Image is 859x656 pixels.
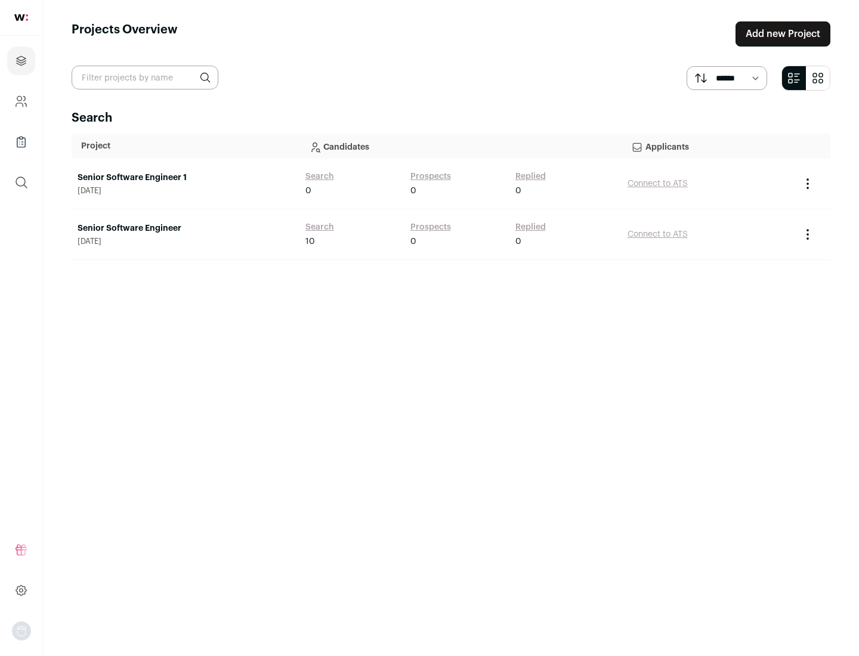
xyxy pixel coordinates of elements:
[801,177,815,191] button: Project Actions
[12,621,31,640] button: Open dropdown
[410,185,416,197] span: 0
[631,134,785,158] p: Applicants
[410,236,416,247] span: 0
[515,221,546,233] a: Replied
[78,222,293,234] a: Senior Software Engineer
[628,230,688,239] a: Connect to ATS
[7,128,35,156] a: Company Lists
[305,221,334,233] a: Search
[72,66,218,89] input: Filter projects by name
[309,134,612,158] p: Candidates
[515,185,521,197] span: 0
[515,171,546,182] a: Replied
[736,21,830,47] a: Add new Project
[78,186,293,196] span: [DATE]
[78,237,293,246] span: [DATE]
[7,47,35,75] a: Projects
[72,21,178,47] h1: Projects Overview
[14,14,28,21] img: wellfound-shorthand-0d5821cbd27db2630d0214b213865d53afaa358527fdda9d0ea32b1df1b89c2c.svg
[801,227,815,242] button: Project Actions
[7,87,35,116] a: Company and ATS Settings
[410,171,451,182] a: Prospects
[515,236,521,247] span: 0
[72,110,830,126] h2: Search
[81,140,290,152] p: Project
[305,171,334,182] a: Search
[628,180,688,188] a: Connect to ATS
[305,185,311,197] span: 0
[12,621,31,640] img: nopic.png
[78,172,293,184] a: Senior Software Engineer 1
[410,221,451,233] a: Prospects
[305,236,315,247] span: 10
